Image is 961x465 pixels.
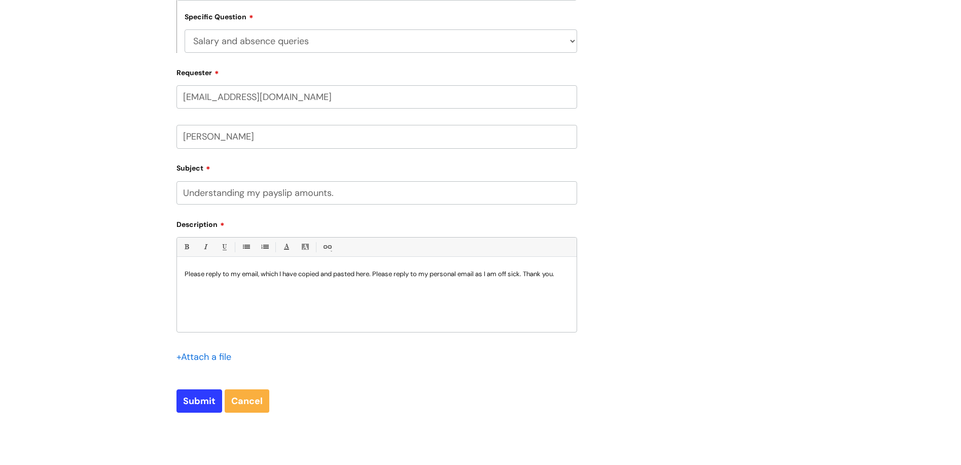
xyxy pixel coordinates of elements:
[176,389,222,413] input: Submit
[225,389,269,413] a: Cancel
[176,65,577,77] label: Requester
[176,349,237,365] div: Attach a file
[299,241,311,253] a: Back Color
[176,217,577,229] label: Description
[176,160,577,173] label: Subject
[176,85,577,109] input: Email
[280,241,293,253] a: Font Color
[321,241,333,253] a: Link
[185,270,569,279] p: Please reply to my email, which I have copied and pasted here. Please reply to my personal email ...
[185,11,254,21] label: Specific Question
[218,241,230,253] a: Underline(Ctrl-U)
[180,241,193,253] a: Bold (Ctrl-B)
[239,241,252,253] a: • Unordered List (Ctrl-Shift-7)
[199,241,211,253] a: Italic (Ctrl-I)
[176,125,577,148] input: Your Name
[258,241,271,253] a: 1. Ordered List (Ctrl-Shift-8)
